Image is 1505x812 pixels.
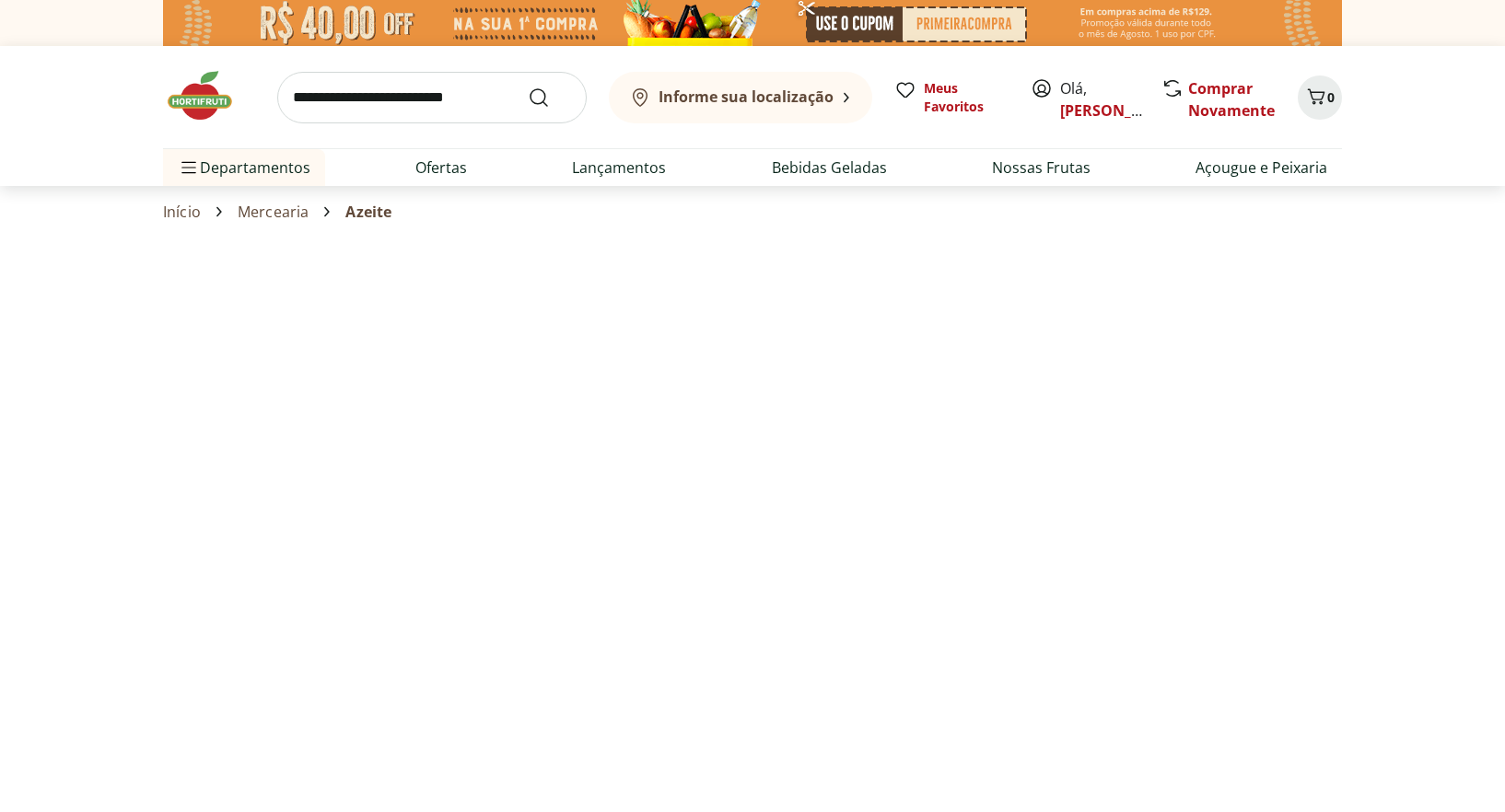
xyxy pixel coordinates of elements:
a: [PERSON_NAME] [1060,100,1180,121]
a: Meus Favoritos [894,79,1009,116]
a: Lançamentos [572,157,666,179]
a: Ofertas [415,157,467,179]
a: Açougue e Peixaria [1196,157,1327,179]
b: Informe sua localização [659,87,834,107]
a: Nossas Frutas [992,157,1091,179]
button: Informe sua localização [609,72,872,123]
a: Início [163,203,201,220]
input: search [277,72,587,123]
img: Hortifruti [163,68,255,123]
a: Comprar Novamente [1188,78,1275,121]
button: Submit Search [528,87,572,109]
span: Meus Favoritos [924,79,1009,116]
span: Olá, [1060,77,1142,122]
span: Azeite [345,203,391,220]
button: Menu [178,145,200,190]
span: Departamentos [178,145,310,190]
a: Mercearia [238,203,309,220]
button: Carrinho [1298,75,1342,120]
a: Bebidas Geladas [772,157,887,179]
span: 0 [1327,88,1335,106]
